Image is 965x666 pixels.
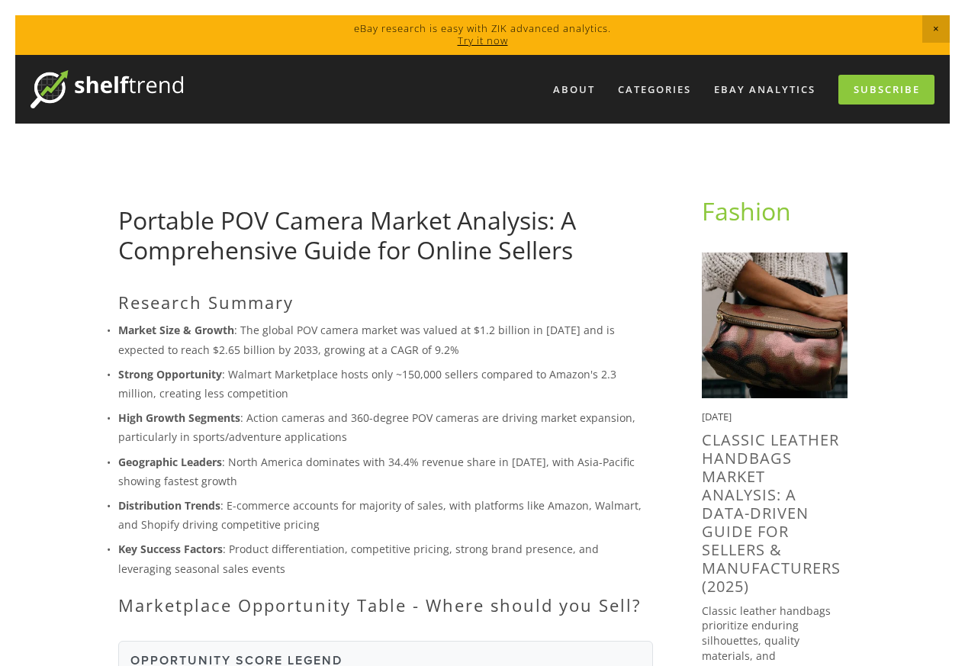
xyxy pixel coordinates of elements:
[704,77,825,102] a: eBay Analytics
[458,34,508,47] a: Try it now
[118,320,653,359] p: : The global POV camera market was valued at $1.2 billion in [DATE] and is expected to reach $2.6...
[608,77,701,102] div: Categories
[118,542,223,556] strong: Key Success Factors
[118,452,653,491] p: : North America dominates with 34.4% revenue share in [DATE], with Asia-Pacific showing fastest g...
[702,253,848,398] img: Classic Leather Handbags Market Analysis: A Data-Driven Guide for Sellers &amp; Manufacturers (2025)
[702,195,791,227] a: Fashion
[118,323,234,337] strong: Market Size & Growth
[118,455,222,469] strong: Geographic Leaders
[118,595,653,615] h2: Marketplace Opportunity Table - Where should you Sell?
[702,410,732,423] time: [DATE]
[118,204,576,265] a: Portable POV Camera Market Analysis: A Comprehensive Guide for Online Sellers
[838,75,934,105] a: Subscribe
[31,70,183,108] img: ShelfTrend
[543,77,605,102] a: About
[118,367,222,381] strong: Strong Opportunity
[118,496,653,534] p: : E-commerce accounts for majority of sales, with platforms like Amazon, Walmart, and Shopify dri...
[702,430,841,597] a: Classic Leather Handbags Market Analysis: A Data-Driven Guide for Sellers & Manufacturers (2025)
[118,498,220,513] strong: Distribution Trends
[118,292,653,312] h2: Research Summary
[118,365,653,403] p: : Walmart Marketplace hosts only ~150,000 sellers compared to Amazon's 2.3 million, creating less...
[922,15,950,43] span: Close Announcement
[118,408,653,446] p: : Action cameras and 360-degree POV cameras are driving market expansion, particularly in sports/...
[118,410,240,425] strong: High Growth Segments
[118,539,653,578] p: : Product differentiation, competitive pricing, strong brand presence, and leveraging seasonal sa...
